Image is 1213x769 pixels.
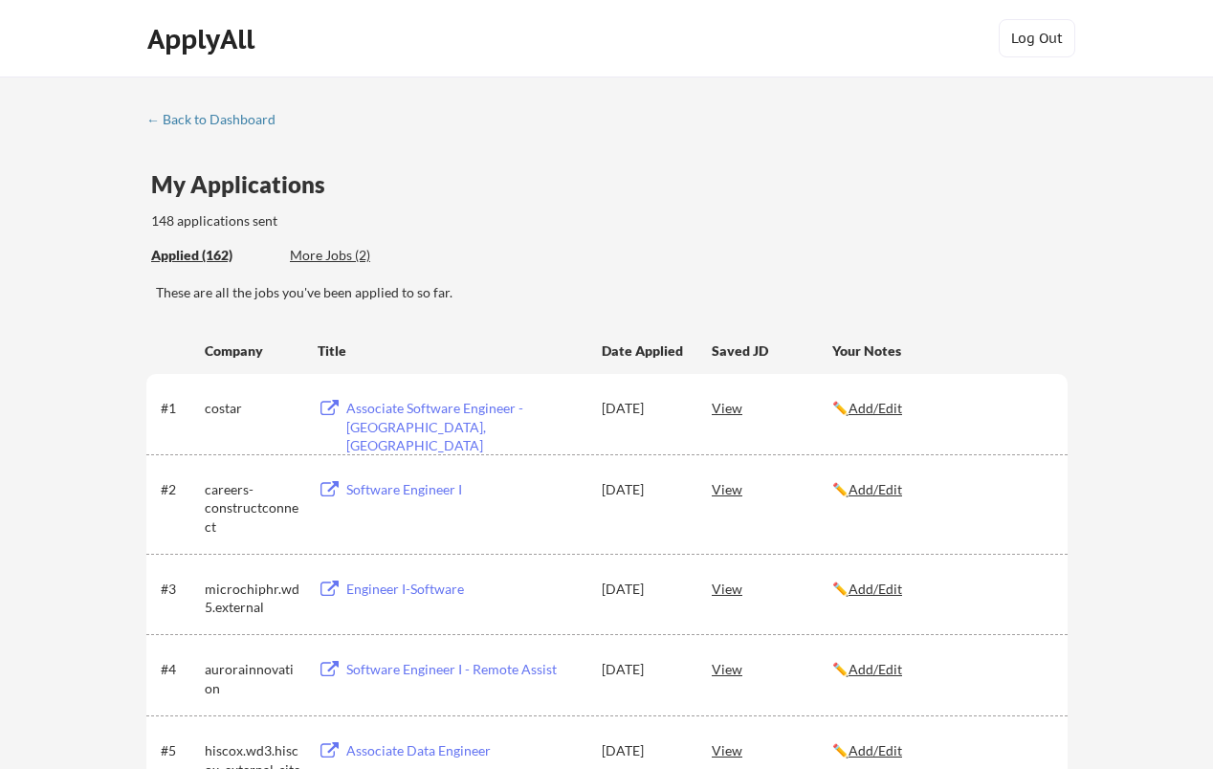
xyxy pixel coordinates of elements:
[849,742,902,758] u: Add/Edit
[161,660,198,679] div: #4
[712,472,832,506] div: View
[151,246,276,265] div: Applied (162)
[151,211,521,231] div: 148 applications sent
[849,661,902,677] u: Add/Edit
[602,660,686,679] div: [DATE]
[205,660,300,697] div: aurorainnovation
[205,341,300,361] div: Company
[346,660,584,679] div: Software Engineer I - Remote Assist
[602,580,686,599] div: [DATE]
[712,733,832,767] div: View
[161,580,198,599] div: #3
[205,480,300,537] div: careers-constructconnect
[346,480,584,499] div: Software Engineer I
[161,741,198,760] div: #5
[602,341,686,361] div: Date Applied
[346,741,584,760] div: Associate Data Engineer
[832,741,1050,760] div: ✏️
[146,113,290,126] div: ← Back to Dashboard
[602,480,686,499] div: [DATE]
[205,399,300,418] div: costar
[290,246,430,265] div: More Jobs (2)
[346,580,584,599] div: Engineer I-Software
[832,341,1050,361] div: Your Notes
[712,390,832,425] div: View
[832,480,1050,499] div: ✏️
[849,481,902,497] u: Add/Edit
[712,651,832,686] div: View
[161,399,198,418] div: #1
[156,283,1068,302] div: These are all the jobs you've been applied to so far.
[602,399,686,418] div: [DATE]
[318,341,584,361] div: Title
[602,741,686,760] div: [DATE]
[205,580,300,617] div: microchiphr.wd5.external
[849,581,902,597] u: Add/Edit
[147,23,260,55] div: ApplyAll
[999,19,1075,57] button: Log Out
[832,399,1050,418] div: ✏️
[712,571,832,605] div: View
[151,173,341,196] div: My Applications
[832,580,1050,599] div: ✏️
[712,333,832,367] div: Saved JD
[346,399,584,455] div: Associate Software Engineer - [GEOGRAPHIC_DATA], [GEOGRAPHIC_DATA]
[290,246,430,266] div: These are job applications we think you'd be a good fit for, but couldn't apply you to automatica...
[161,480,198,499] div: #2
[832,660,1050,679] div: ✏️
[146,112,290,131] a: ← Back to Dashboard
[849,400,902,416] u: Add/Edit
[151,246,276,266] div: These are all the jobs you've been applied to so far.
